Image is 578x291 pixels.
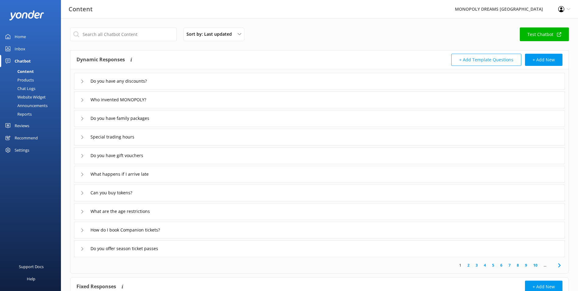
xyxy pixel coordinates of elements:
[4,101,61,110] a: Announcements
[90,152,143,159] span: Do you have gift vouchers
[4,84,61,93] a: Chat Logs
[4,67,61,76] a: Content
[4,93,46,101] div: Website Widget
[15,120,29,132] div: Reviews
[497,262,505,268] a: 6
[15,43,25,55] div: Inbox
[15,31,26,43] div: Home
[15,132,38,144] div: Recommend
[520,27,569,41] a: Test Chatbot
[4,76,61,84] a: Products
[4,84,35,93] div: Chat Logs
[90,134,134,140] span: Special trading hours
[90,245,158,252] span: Do you offer season ticket passes
[541,262,549,268] span: ...
[90,78,147,84] span: Do you have any discounts?
[15,55,31,67] div: Chatbot
[522,262,530,268] a: 9
[4,93,61,101] a: Website Widget
[481,262,489,268] a: 4
[15,144,29,156] div: Settings
[525,54,562,66] button: + Add New
[4,76,34,84] div: Products
[90,208,150,215] span: What are the age restrictions
[27,273,35,285] div: Help
[186,31,236,38] span: Sort by: Last updated
[69,4,93,14] h3: Content
[4,101,48,110] div: Announcements
[4,110,61,118] a: Reports
[505,262,514,268] a: 7
[4,110,32,118] div: Reports
[456,262,464,268] a: 1
[90,115,149,122] span: Do you have family packages
[90,96,146,103] span: Who invented MONOPOLY?
[451,54,521,66] button: + Add Template Questions
[90,171,149,178] span: What happens if I arrive late
[76,54,125,66] h4: Dynamic Responses
[530,262,541,268] a: 10
[19,260,44,273] div: Support Docs
[514,262,522,268] a: 8
[90,189,132,196] span: Can you buy tokens?
[464,262,473,268] a: 2
[70,27,177,41] input: Search all Chatbot Content
[473,262,481,268] a: 3
[4,67,34,76] div: Content
[489,262,497,268] a: 5
[9,10,44,20] img: yonder-white-logo.png
[90,227,160,233] span: How do I book Companion tickets?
